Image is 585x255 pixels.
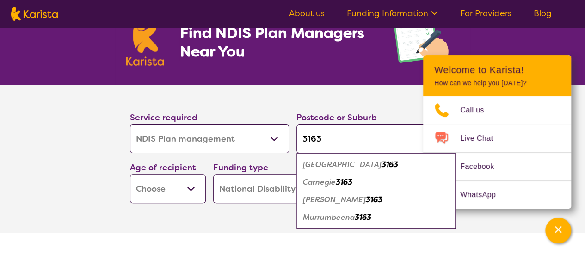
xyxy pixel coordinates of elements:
[303,195,366,205] em: [PERSON_NAME]
[289,8,325,19] a: About us
[296,124,456,153] input: Type
[213,162,268,173] label: Funding type
[301,191,451,209] div: Glen Huntly 3163
[423,96,571,209] ul: Choose channel
[303,160,382,169] em: [GEOGRAPHIC_DATA]
[336,177,352,187] em: 3163
[301,209,451,226] div: Murrumbeena 3163
[130,112,197,123] label: Service required
[130,162,196,173] label: Age of recipient
[126,16,164,66] img: Karista logo
[423,181,571,209] a: Web link opens in a new tab.
[303,212,355,222] em: Murrumbeena
[301,174,451,191] div: Carnegie 3163
[434,79,560,87] p: How can we help you [DATE]?
[460,8,511,19] a: For Providers
[301,156,451,174] div: Booran Road Po 3163
[392,4,459,85] img: plan-management
[11,7,58,21] img: Karista logo
[355,212,371,222] em: 3163
[545,218,571,243] button: Channel Menu
[460,131,504,145] span: Live Chat
[423,55,571,209] div: Channel Menu
[460,188,507,202] span: WhatsApp
[303,177,336,187] em: Carnegie
[296,112,377,123] label: Postcode or Suburb
[460,103,495,117] span: Call us
[347,8,438,19] a: Funding Information
[179,24,373,61] h1: Find NDIS Plan Managers Near You
[382,160,398,169] em: 3163
[434,64,560,75] h2: Welcome to Karista!
[366,195,382,205] em: 3163
[534,8,552,19] a: Blog
[460,160,505,174] span: Facebook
